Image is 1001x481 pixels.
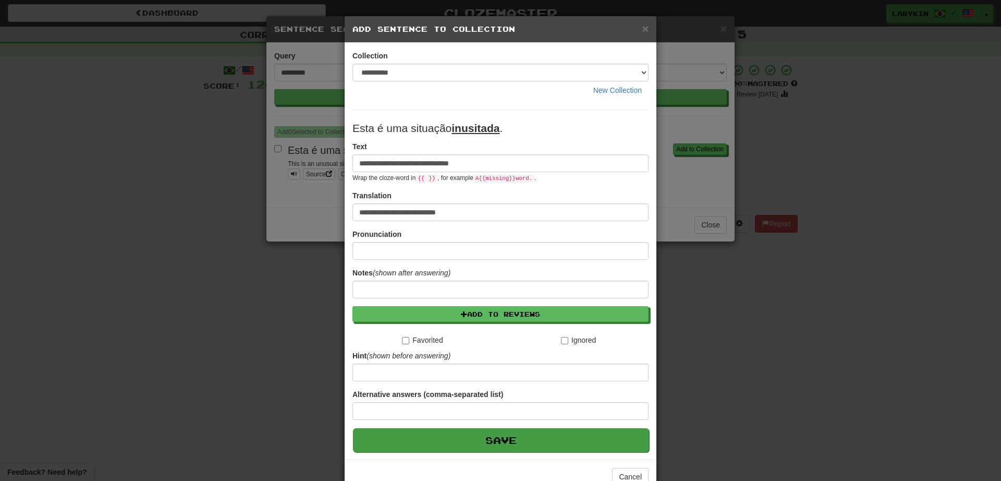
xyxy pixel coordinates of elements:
[353,428,649,452] button: Save
[642,23,649,34] button: Close
[352,268,450,278] label: Notes
[352,190,392,201] label: Translation
[352,229,401,239] label: Pronunciation
[416,174,426,183] code: {{
[451,122,499,134] u: inusitada
[367,352,450,360] em: (shown before answering)
[426,174,437,183] code: }}
[473,174,534,183] code: A {{ missing }} word.
[352,121,649,136] p: Esta é uma situação .
[402,335,443,345] label: Favorited
[352,141,367,152] label: Text
[642,22,649,34] span: ×
[352,24,649,34] h5: Add Sentence to Collection
[402,337,409,344] input: Favorited
[352,51,388,61] label: Collection
[561,335,596,345] label: Ignored
[352,389,503,400] label: Alternative answers (comma-separated list)
[352,351,450,361] label: Hint
[587,81,649,99] button: New Collection
[561,337,568,344] input: Ignored
[352,306,649,322] button: Add to Reviews
[352,174,536,182] small: Wrap the cloze-word in , for example .
[373,269,450,277] em: (shown after answering)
